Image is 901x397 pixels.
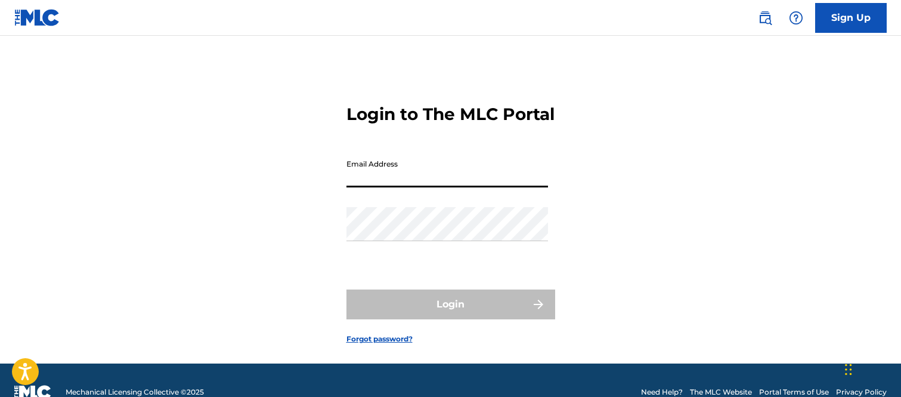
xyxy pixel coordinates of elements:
a: Forgot password? [346,334,413,344]
div: Help [784,6,808,30]
a: Public Search [753,6,777,30]
a: Sign Up [815,3,887,33]
img: MLC Logo [14,9,60,26]
h3: Login to The MLC Portal [346,104,555,125]
img: search [758,11,772,25]
img: help [789,11,803,25]
div: Arrastrar [845,352,852,387]
div: Widget de chat [841,340,901,397]
iframe: Chat Widget [841,340,901,397]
